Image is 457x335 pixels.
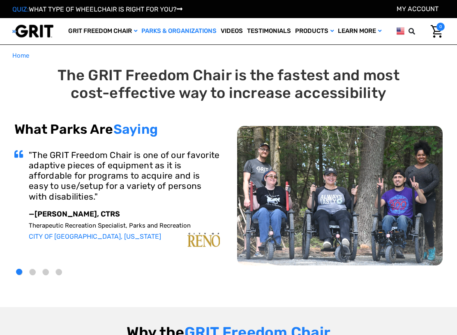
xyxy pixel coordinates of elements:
[431,25,443,38] img: Cart
[397,26,404,36] img: us.png
[16,269,23,275] button: 1 of 4
[237,126,443,265] img: top-carousel.png
[30,269,36,275] button: 2 of 4
[425,23,445,40] a: Cart with 0 items
[420,23,425,40] input: Search
[66,18,139,44] a: GRIT Freedom Chair
[139,18,219,44] a: Parks & Organizations
[12,51,29,60] a: Home
[12,51,445,60] nav: Breadcrumb
[12,24,53,38] img: GRIT All-Terrain Wheelchair and Mobility Equipment
[29,150,220,202] h3: "The GRIT Freedom Chair is one of our favorite adaptive pieces of equipment as it is affordable f...
[397,5,439,13] a: Account
[187,233,220,247] img: carousel-img1.png
[336,18,383,44] a: Learn More
[29,210,220,219] p: —[PERSON_NAME], CTRS
[436,23,445,31] span: 0
[14,66,443,102] h1: The GRIT Freedom Chair is the fastest and most cost-effective way to increase accessibility
[43,269,49,275] button: 3 of 4
[29,233,220,240] p: CITY OF [GEOGRAPHIC_DATA], [US_STATE]
[12,52,29,59] span: Home
[14,121,220,137] h2: What Parks Are
[29,222,220,229] p: Therapeutic Recreation Specialist, Parks and Recreation
[113,121,158,137] span: Saying
[245,18,293,44] a: Testimonials
[219,18,245,44] a: Videos
[12,5,182,13] a: QUIZ:WHAT TYPE OF WHEELCHAIR IS RIGHT FOR YOU?
[56,269,62,275] button: 4 of 4
[293,18,336,44] a: Products
[12,5,29,13] span: QUIZ:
